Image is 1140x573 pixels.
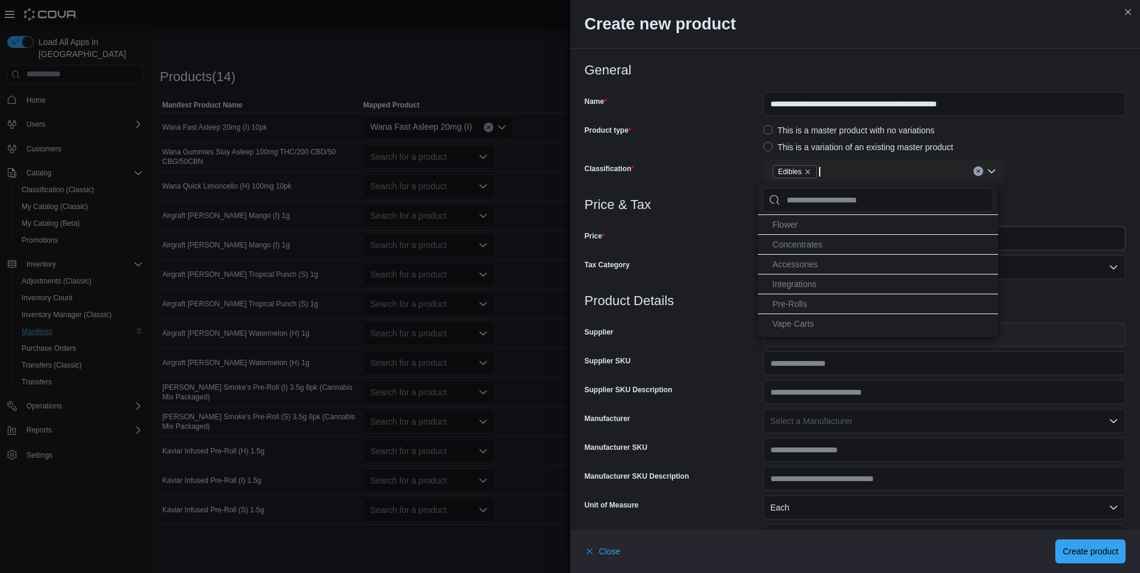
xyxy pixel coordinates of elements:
span: Vape Carts [772,319,814,329]
label: Product type [585,126,632,135]
label: Supplier [585,327,614,337]
span: Select a Manufacturer [770,416,853,426]
label: Unit of Measure [585,500,639,510]
span: Concentrates [772,240,822,249]
span: Pre-Rolls [772,299,807,309]
span: Edibles [778,166,802,178]
button: Clear input [974,166,983,176]
label: This is a variation of an existing master product [763,140,954,154]
label: UPC [585,529,600,539]
button: Each [763,496,1126,520]
input: Chip List selector [763,188,993,212]
button: Select a Manufacturer [763,409,1126,433]
span: Create product [1062,545,1118,557]
label: Price [585,231,605,241]
h3: General [585,63,1126,77]
label: Tax Category [585,260,630,270]
span: Close [599,545,621,557]
button: Close [585,539,621,563]
span: Accessories [772,259,817,269]
h3: Product Details [585,294,1126,308]
label: Classification [585,164,635,174]
label: Manufacturer SKU [585,443,648,452]
span: Integrations [772,279,816,289]
label: Name [585,97,607,106]
span: Edibles [773,165,817,178]
span: Flower [772,220,797,229]
label: Supplier SKU [585,356,631,366]
h3: Price & Tax [585,198,1126,212]
h2: Create new product [585,14,1126,34]
label: Supplier SKU Description [585,385,672,395]
button: Create product [1055,539,1126,563]
label: This is a master product with no variations [763,123,934,138]
label: Manufacturer [585,414,630,423]
button: Close this dialog [1121,5,1135,19]
label: Manufacturer SKU Description [585,471,689,481]
button: Remove Edibles from selection in this group [804,168,811,175]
